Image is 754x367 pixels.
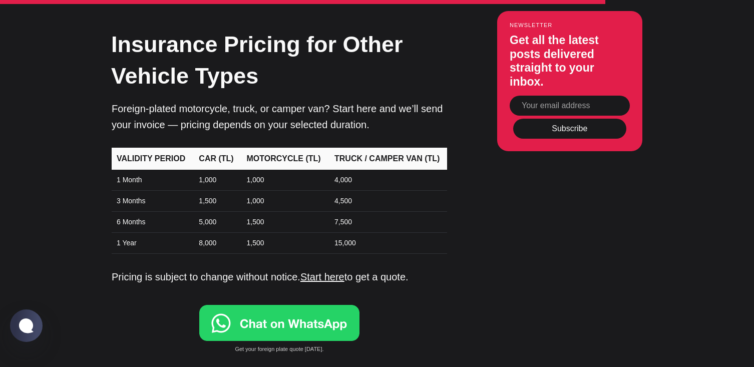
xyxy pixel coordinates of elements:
[193,170,240,191] td: 1,000
[328,170,447,191] td: 4,000
[510,34,630,89] h3: Get all the latest posts delivered straight to your inbox.
[193,233,240,254] td: 8,000
[300,271,344,282] a: Start here
[513,119,626,139] button: Subscribe
[112,170,193,191] td: 1 Month
[328,233,447,254] td: 15,000
[112,233,193,254] td: 1 Year
[328,191,447,212] td: 4,500
[328,148,447,170] th: TRUCK / CAMPER VAN (TL)
[193,148,240,170] th: CAR (TL)
[112,148,193,170] th: VALIDITY PERIOD
[241,170,329,191] td: 1,000
[193,191,240,212] td: 1,500
[328,212,447,233] td: 7,500
[112,191,193,212] td: 3 Months
[241,233,329,254] td: 1,500
[241,191,329,212] td: 1,000
[112,101,447,133] p: Foreign-plated motorcycle, truck, or camper van? Start here and we’ll send your invoice — pricing...
[193,212,240,233] td: 5,000
[112,212,193,233] td: 6 Months
[510,22,630,28] small: Newsletter
[111,32,403,89] strong: Insurance Pricing for Other Vehicle Types
[510,96,630,116] input: Your email address
[241,148,329,170] th: MOTORCYCLE (TL)
[241,212,329,233] td: 1,500
[112,269,447,285] p: Pricing is subject to change without notice. to get a quote.
[235,346,323,352] span: Get your foreign plate quote [DATE].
